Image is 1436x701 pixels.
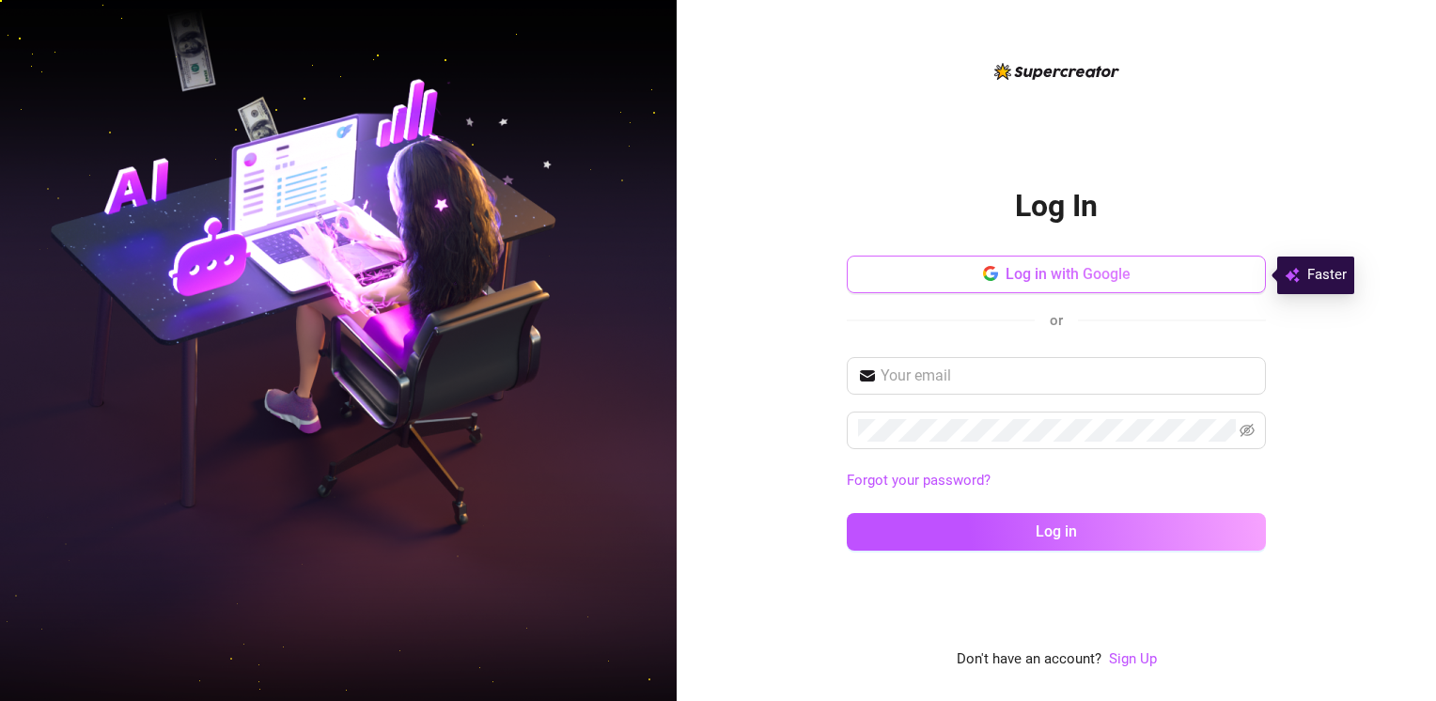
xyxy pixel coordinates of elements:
button: Log in with Google [847,256,1266,293]
h2: Log In [1015,187,1098,226]
span: Log in [1036,522,1077,540]
span: Don't have an account? [957,648,1101,671]
a: Sign Up [1109,648,1157,671]
a: Forgot your password? [847,472,991,489]
span: Faster [1307,264,1347,287]
a: Sign Up [1109,650,1157,667]
img: svg%3e [1285,264,1300,287]
span: eye-invisible [1240,423,1255,438]
img: logo-BBDzfeDw.svg [994,63,1119,80]
input: Your email [881,365,1255,387]
span: Log in with Google [1006,265,1131,283]
span: or [1050,312,1063,329]
button: Log in [847,513,1266,551]
a: Forgot your password? [847,470,1266,492]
